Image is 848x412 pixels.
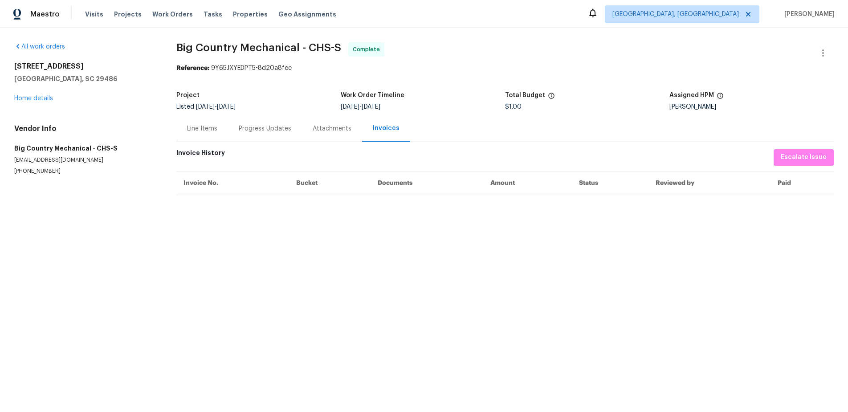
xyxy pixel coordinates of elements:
[204,11,222,17] span: Tasks
[14,167,155,175] p: [PHONE_NUMBER]
[341,104,359,110] span: [DATE]
[176,92,200,98] h5: Project
[176,65,209,71] b: Reference:
[187,124,217,133] div: Line Items
[114,10,142,19] span: Projects
[353,45,383,54] span: Complete
[278,10,336,19] span: Geo Assignments
[572,171,648,195] th: Status
[771,171,834,195] th: Paid
[217,104,236,110] span: [DATE]
[14,95,53,102] a: Home details
[669,92,714,98] h5: Assigned HPM
[176,64,834,73] div: 9Y65JXYEDPT5-8d20a8fcc
[341,92,404,98] h5: Work Order Timeline
[341,104,380,110] span: -
[14,144,155,153] h5: Big Country Mechanical - CHS-S
[717,92,724,104] span: The hpm assigned to this work order.
[774,149,834,166] button: Escalate Issue
[14,124,155,133] h4: Vendor Info
[781,10,835,19] span: [PERSON_NAME]
[233,10,268,19] span: Properties
[505,92,545,98] h5: Total Budget
[313,124,351,133] div: Attachments
[289,171,371,195] th: Bucket
[669,104,834,110] div: [PERSON_NAME]
[176,104,236,110] span: Listed
[196,104,236,110] span: -
[14,62,155,71] h2: [STREET_ADDRESS]
[196,104,215,110] span: [DATE]
[362,104,380,110] span: [DATE]
[781,152,827,163] span: Escalate Issue
[505,104,522,110] span: $1.00
[612,10,739,19] span: [GEOGRAPHIC_DATA], [GEOGRAPHIC_DATA]
[14,156,155,164] p: [EMAIL_ADDRESS][DOMAIN_NAME]
[176,149,225,161] h6: Invoice History
[371,171,483,195] th: Documents
[152,10,193,19] span: Work Orders
[14,74,155,83] h5: [GEOGRAPHIC_DATA], SC 29486
[85,10,103,19] span: Visits
[483,171,572,195] th: Amount
[373,124,400,133] div: Invoices
[30,10,60,19] span: Maestro
[239,124,291,133] div: Progress Updates
[548,92,555,104] span: The total cost of line items that have been proposed by Opendoor. This sum includes line items th...
[14,44,65,50] a: All work orders
[176,171,289,195] th: Invoice No.
[648,171,770,195] th: Reviewed by
[176,42,341,53] span: Big Country Mechanical - CHS-S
